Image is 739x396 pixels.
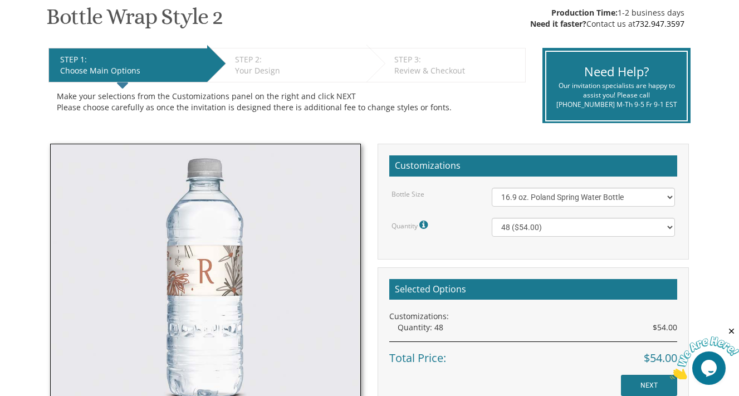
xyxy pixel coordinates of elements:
label: Quantity [391,218,430,232]
span: Production Time: [551,7,618,18]
div: Total Price: [389,341,677,366]
a: 732.947.3597 [635,18,684,29]
div: 1-2 business days Contact us at [530,7,684,30]
h1: Bottle Wrap Style 2 [46,4,223,37]
iframe: chat widget [670,326,739,379]
div: Customizations: [389,311,677,322]
div: Choose Main Options [60,65,202,76]
div: Your Design [235,65,361,76]
label: Bottle Size [391,189,424,199]
h2: Selected Options [389,279,677,300]
div: Our invitation specialists are happy to assist you! Please call [PHONE_NUMBER] M-Th 9-5 Fr 9-1 EST [555,81,678,109]
span: Need it faster? [530,18,586,29]
div: Need Help? [555,63,678,80]
div: Review & Checkout [394,65,520,76]
div: STEP 3: [394,54,520,65]
h2: Customizations [389,155,677,177]
div: STEP 1: [60,54,202,65]
input: NEXT [621,375,677,396]
div: STEP 2: [235,54,361,65]
div: Make your selections from the Customizations panel on the right and click NEXT Please choose care... [57,91,517,113]
span: $54.00 [653,322,677,333]
div: Quantity: 48 [398,322,677,333]
span: $54.00 [644,350,677,366]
